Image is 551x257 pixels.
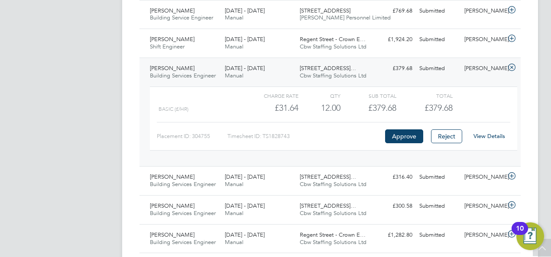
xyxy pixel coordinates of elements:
div: QTY [298,90,340,101]
span: [DATE] - [DATE] [225,173,265,180]
div: £379.68 [371,61,416,76]
div: £300.58 [371,199,416,213]
a: View Details [473,132,505,140]
span: Cbw Staffing Solutions Ltd [300,72,366,79]
span: [PERSON_NAME] [150,173,194,180]
span: Manual [225,43,243,50]
span: [PERSON_NAME] [150,64,194,72]
span: [PERSON_NAME] [150,231,194,238]
span: Regent Street - Crown E… [300,35,366,43]
span: Shift Engineer [150,43,185,50]
button: Approve [385,129,423,143]
div: Placement ID: 304755 [157,129,227,143]
div: Submitted [416,199,461,213]
span: Cbw Staffing Solutions Ltd [300,209,366,217]
span: [STREET_ADDRESS] [300,7,350,14]
span: [STREET_ADDRESS]… [300,202,356,209]
span: Manual [225,14,243,21]
span: [PERSON_NAME] [150,35,194,43]
span: [PERSON_NAME] [150,7,194,14]
div: £1,924.20 [371,32,416,47]
div: £769.68 [371,4,416,18]
span: £379.68 [425,103,453,113]
div: Timesheet ID: TS1828743 [227,129,383,143]
span: Cbw Staffing Solutions Ltd [300,43,366,50]
span: Manual [225,238,243,246]
span: Building Services Engineer [150,180,216,188]
div: £1,282.80 [371,228,416,242]
div: [PERSON_NAME] [461,170,506,184]
div: £379.68 [340,101,396,115]
div: 12.00 [298,101,340,115]
div: [PERSON_NAME] [461,228,506,242]
div: 10 [516,228,524,240]
span: Cbw Staffing Solutions Ltd [300,238,366,246]
div: Submitted [416,32,461,47]
span: Building Service Engineer [150,14,213,21]
span: [DATE] - [DATE] [225,7,265,14]
span: Manual [225,180,243,188]
span: [DATE] - [DATE] [225,35,265,43]
div: [PERSON_NAME] [461,61,506,76]
span: Manual [225,209,243,217]
div: Submitted [416,61,461,76]
span: [STREET_ADDRESS]… [300,64,356,72]
div: Charge rate [243,90,298,101]
span: Manual [225,72,243,79]
div: £31.64 [243,101,298,115]
span: [DATE] - [DATE] [225,202,265,209]
div: [PERSON_NAME] [461,199,506,213]
span: Basic (£/HR) [159,106,188,112]
div: £316.40 [371,170,416,184]
span: [STREET_ADDRESS]… [300,173,356,180]
button: Reject [431,129,462,143]
span: [DATE] - [DATE] [225,231,265,238]
span: Building Services Engineer [150,209,216,217]
span: Building Services Engineer [150,72,216,79]
span: [DATE] - [DATE] [225,64,265,72]
span: [PERSON_NAME] Personnel Limited [300,14,391,21]
span: Building Services Engineer [150,238,216,246]
div: Submitted [416,4,461,18]
button: Open Resource Center, 10 new notifications [516,222,544,250]
div: Total [396,90,452,101]
span: Regent Street - Crown E… [300,231,366,238]
div: [PERSON_NAME] [461,4,506,18]
span: Cbw Staffing Solutions Ltd [300,180,366,188]
span: [PERSON_NAME] [150,202,194,209]
div: [PERSON_NAME] [461,32,506,47]
div: Sub Total [340,90,396,101]
div: Submitted [416,228,461,242]
div: Submitted [416,170,461,184]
